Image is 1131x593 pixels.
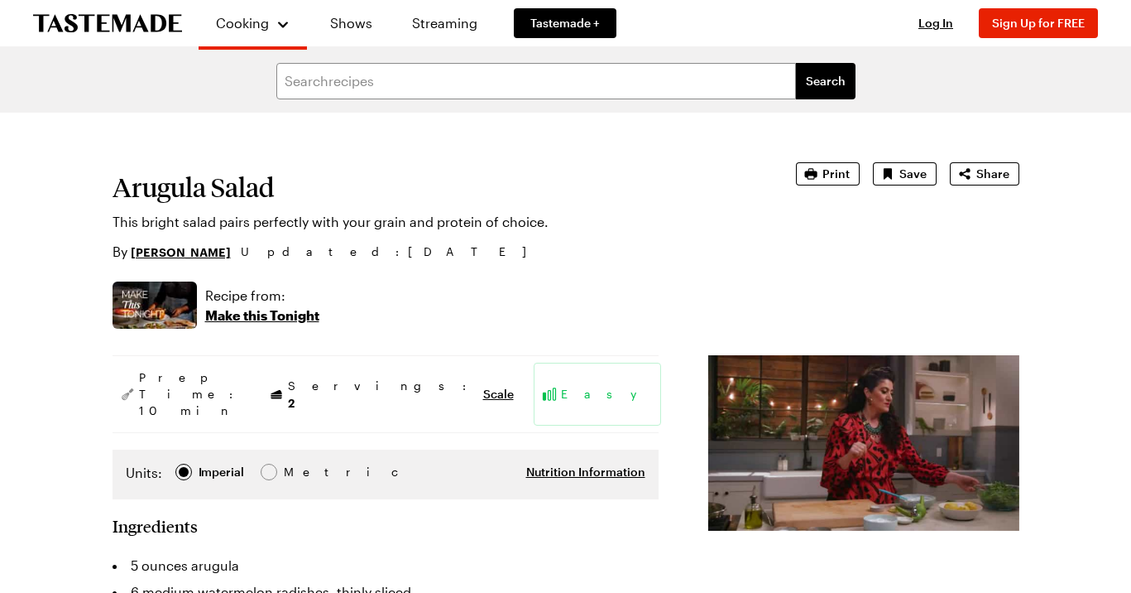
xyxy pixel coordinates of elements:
p: Make this Tonight [205,306,319,325]
span: Sign Up for FREE [992,16,1085,30]
button: Print [796,162,860,186]
p: By [113,242,231,262]
span: Metric [284,463,320,481]
button: Share [950,162,1019,186]
span: Cooking [216,15,269,31]
div: Metric [284,463,319,481]
a: Recipe from:Make this Tonight [205,286,319,325]
img: Show where recipe is used [113,282,197,329]
span: Servings: [288,378,475,412]
span: Prep Time: 10 min [139,369,242,419]
span: Updated : [DATE] [241,243,543,261]
h2: Ingredients [113,516,198,536]
span: Tastemade + [530,15,600,31]
a: [PERSON_NAME] [131,243,231,261]
span: Easy [561,386,654,403]
span: Log In [918,16,953,30]
span: Save [899,166,927,182]
div: Imperial [199,463,244,481]
div: Imperial Metric [126,463,319,486]
span: Share [976,166,1009,182]
button: Nutrition Information [526,464,645,480]
h1: Arugula Salad [113,172,750,202]
span: Imperial [199,463,246,481]
button: Scale [483,386,514,403]
p: This bright salad pairs perfectly with your grain and protein of choice. [113,212,750,232]
span: Search [806,73,846,89]
button: filters [796,63,855,99]
button: Cooking [215,7,290,40]
label: Units: [126,463,162,483]
p: Recipe from: [205,286,319,306]
li: 5 ounces arugula [113,552,659,579]
button: Sign Up for FREE [979,8,1098,38]
button: Save recipe [873,162,937,186]
span: Print [822,166,850,182]
span: 2 [288,394,295,410]
button: Log In [903,15,969,31]
a: To Tastemade Home Page [33,14,182,33]
a: Tastemade + [514,8,616,38]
